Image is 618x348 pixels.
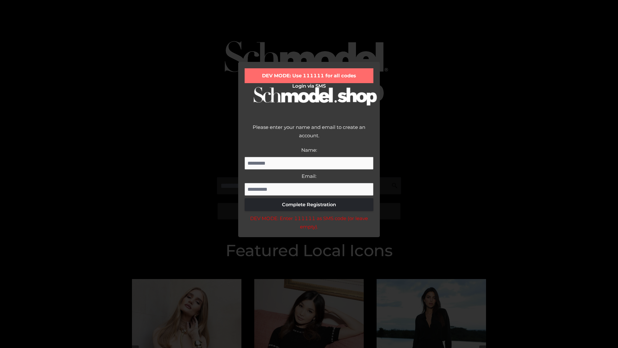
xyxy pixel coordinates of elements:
div: DEV MODE: Use 111111 for all codes [245,68,373,83]
div: DEV MODE: Enter 111111 as SMS code (or leave empty). [245,214,373,231]
label: Name: [301,147,317,153]
button: Complete Registration [245,198,373,211]
div: Please enter your name and email to create an account. [245,123,373,146]
h2: Login via SMS [245,83,373,89]
label: Email: [302,173,316,179]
